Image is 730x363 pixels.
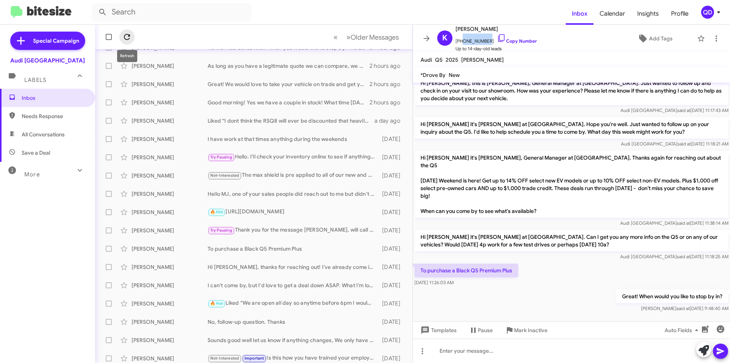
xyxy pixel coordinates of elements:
[442,32,448,44] span: K
[333,32,338,42] span: «
[24,77,46,83] span: Labels
[435,56,443,63] span: Q5
[132,281,208,289] div: [PERSON_NAME]
[620,220,728,226] span: Audi [GEOGRAPHIC_DATA] [DATE] 11:38:14 AM
[419,323,457,337] span: Templates
[132,154,208,161] div: [PERSON_NAME]
[378,355,406,362] div: [DATE]
[24,171,40,178] span: More
[208,299,378,308] div: Liked “We are open all day so anytime before 6pm I would say.”
[455,24,537,34] span: [PERSON_NAME]
[378,208,406,216] div: [DATE]
[210,301,223,306] span: 🔥 Hot
[665,323,701,337] span: Auto Fields
[132,80,208,88] div: [PERSON_NAME]
[208,135,378,143] div: I have work at that times anything during the weekends
[594,3,631,25] span: Calendar
[413,323,463,337] button: Templates
[421,72,446,78] span: *Drove By
[208,190,378,198] div: Hello MJ, one of your sales people did reach out to me but didn't have the interior color we were...
[378,263,406,271] div: [DATE]
[132,62,208,70] div: [PERSON_NAME]
[342,29,403,45] button: Next
[678,141,691,147] span: said at
[620,107,728,113] span: Audi [GEOGRAPHIC_DATA] [DATE] 11:17:43 AM
[677,220,690,226] span: said at
[208,281,378,289] div: I can't come by, but I'd love to get a deal down ASAP. What I'm looking for is a three-year lease...
[132,300,208,307] div: [PERSON_NAME]
[463,323,499,337] button: Pause
[449,72,460,78] span: New
[455,45,537,53] span: Up to 14-day-old leads
[22,112,86,120] span: Needs Response
[208,226,378,235] div: Thank you for the message [PERSON_NAME], will call when we ready. Busy this week . Thanks in advance
[378,318,406,326] div: [DATE]
[10,57,85,64] div: Audi [GEOGRAPHIC_DATA]
[210,155,232,160] span: Try Pausing
[132,135,208,143] div: [PERSON_NAME]
[378,336,406,344] div: [DATE]
[351,33,399,42] span: Older Messages
[208,336,378,344] div: Sounds good well let us know if anything changes, We only have a few weeks left to take advantage...
[22,94,86,102] span: Inbox
[22,149,50,157] span: Save a Deal
[208,153,378,162] div: Hello. I'll check your inventory online to see if anything that interests me and the price in my ...
[132,245,208,253] div: [PERSON_NAME]
[649,32,673,45] span: Add Tags
[329,29,342,45] button: Previous
[33,37,79,45] span: Special Campaign
[478,323,493,337] span: Pause
[641,305,728,311] span: [PERSON_NAME] [DATE] 9:48:40 AM
[22,131,65,138] span: All Conversations
[370,99,406,106] div: 2 hours ago
[378,154,406,161] div: [DATE]
[620,254,728,259] span: Audi [GEOGRAPHIC_DATA] [DATE] 11:18:25 AM
[92,3,252,21] input: Search
[132,208,208,216] div: [PERSON_NAME]
[208,171,378,180] div: The max shield is pre applied to all of our new and pre-owned cars but congrats on your new car
[378,190,406,198] div: [DATE]
[378,172,406,179] div: [DATE]
[677,107,690,113] span: said at
[621,141,728,147] span: Audi [GEOGRAPHIC_DATA] [DATE] 11:18:21 AM
[132,172,208,179] div: [PERSON_NAME]
[378,135,406,143] div: [DATE]
[132,263,208,271] div: [PERSON_NAME]
[132,117,208,125] div: [PERSON_NAME]
[208,318,378,326] div: No, follow-up question. Thanks
[659,323,707,337] button: Auto Fields
[616,289,728,303] p: Great! When would you like to stop by in?
[132,190,208,198] div: [PERSON_NAME]
[414,264,518,277] p: To purchase a Black Q5 Premium Plus
[244,356,264,361] span: Important
[10,32,85,50] a: Special Campaign
[378,300,406,307] div: [DATE]
[210,356,240,361] span: Not-Interested
[132,355,208,362] div: [PERSON_NAME]
[378,281,406,289] div: [DATE]
[414,151,728,218] p: Hi [PERSON_NAME] it's [PERSON_NAME], General Manager at [GEOGRAPHIC_DATA]. Thanks again for reach...
[208,208,378,216] div: [URL][DOMAIN_NAME]
[446,56,458,63] span: 2025
[117,50,137,62] div: Refresh
[665,3,695,25] a: Profile
[208,117,375,125] div: Liked “I dont think the RSQ8 will ever be discounted that heavily but congrats on your Porsche.”
[346,32,351,42] span: »
[329,29,403,45] nav: Page navigation example
[631,3,665,25] a: Insights
[414,230,728,251] p: Hi [PERSON_NAME] it's [PERSON_NAME] at [GEOGRAPHIC_DATA]. Can I get you any more info on the Q5 o...
[461,56,504,63] span: [PERSON_NAME]
[566,3,594,25] a: Inbox
[208,354,378,363] div: Is this how you have trained your employees to treat customers?
[414,76,728,105] p: Hi [PERSON_NAME], this is [PERSON_NAME], General Manager at [GEOGRAPHIC_DATA]. Just wanted to fol...
[616,32,693,45] button: Add Tags
[499,323,554,337] button: Mark Inactive
[208,263,378,271] div: Hi [PERSON_NAME], thanks for reaching out! I've already come in and checked out the car. I'm curr...
[514,323,547,337] span: Mark Inactive
[421,56,432,63] span: Audi
[370,80,406,88] div: 2 hours ago
[132,99,208,106] div: [PERSON_NAME]
[132,227,208,234] div: [PERSON_NAME]
[414,117,728,139] p: Hi [PERSON_NAME] it's [PERSON_NAME] at [GEOGRAPHIC_DATA]. Hope you're well. Just wanted to follow...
